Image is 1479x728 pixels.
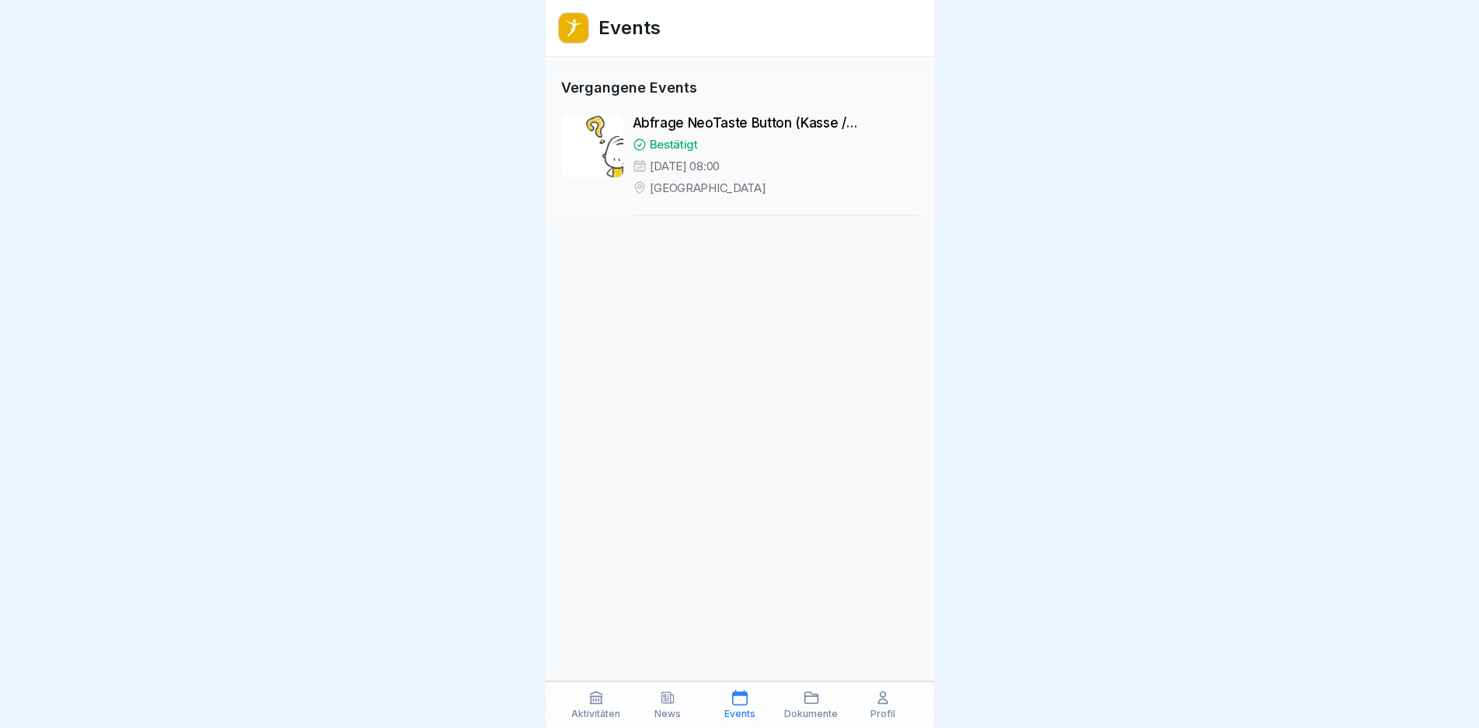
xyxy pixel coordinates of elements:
[561,109,919,215] a: Abfrage NeoTaste Button (Kasse / Handgeräte) hinterlegt?Bestätigt[DATE] 08:00[GEOGRAPHIC_DATA]
[724,709,755,719] p: Events
[784,709,838,719] p: Dokumente
[633,115,919,131] p: Abfrage NeoTaste Button (Kasse / Handgeräte) hinterlegt?
[650,180,766,196] p: [GEOGRAPHIC_DATA]
[561,77,919,98] p: Vergangene Events
[650,159,720,174] p: [DATE] 08:00
[559,13,588,43] img: oo2rwhh5g6mqyfqxhtbddxvd.png
[650,137,698,152] p: Bestätigt
[870,709,895,719] p: Profil
[571,709,620,719] p: Aktivitäten
[654,709,681,719] p: News
[598,14,661,42] h1: Events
